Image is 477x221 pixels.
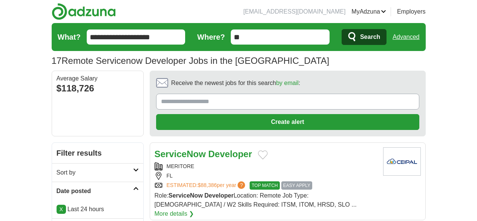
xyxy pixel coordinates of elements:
[57,187,133,196] h2: Date posted
[258,150,268,159] button: Add to favorite jobs
[155,172,377,180] div: FL
[243,7,345,16] li: [EMAIL_ADDRESS][DOMAIN_NAME]
[198,182,217,188] span: $88,386
[57,76,139,82] div: Average Salary
[52,182,143,200] a: Date posted
[171,79,300,88] span: Receive the newest jobs for this search :
[57,205,139,214] p: Last 24 hours
[57,168,133,177] h2: Sort by
[351,7,386,16] a: MyAdzuna
[52,56,330,66] h1: Remote Servicenow Developer Jobs in the [GEOGRAPHIC_DATA]
[155,149,206,159] strong: ServiceNow
[52,163,143,182] a: Sort by
[155,149,252,159] a: ServiceNow Developer
[57,205,66,214] a: X
[169,192,203,199] strong: ServiceNow
[52,3,116,20] img: Adzuna logo
[250,181,279,190] span: TOP MATCH
[204,192,233,199] strong: Developer
[276,80,299,86] a: by email
[197,31,225,43] label: Where?
[281,181,312,190] span: EASY APPLY
[342,29,387,45] button: Search
[155,162,377,170] div: MERITORE
[167,181,247,190] a: ESTIMATED:$88,386per year?
[208,149,252,159] strong: Developer
[238,181,245,189] span: ?
[156,114,419,130] button: Create alert
[57,82,139,95] div: $118,726
[383,147,421,176] img: Company logo
[52,143,143,163] h2: Filter results
[155,209,194,218] a: More details ❯
[360,29,380,45] span: Search
[155,192,357,208] span: Role: Location: Remote Job Type: [DEMOGRAPHIC_DATA] / W2 Skills Required: ITSM, ITOM, HRSD, SLO ...
[58,31,81,43] label: What?
[52,54,62,68] span: 17
[393,29,419,45] a: Advanced
[397,7,426,16] a: Employers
